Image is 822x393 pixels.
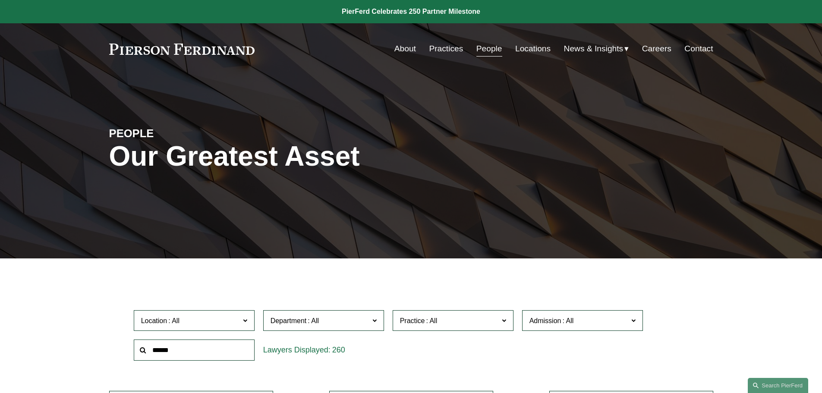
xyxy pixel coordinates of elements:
h4: PEOPLE [109,126,260,140]
a: Locations [515,41,551,57]
a: About [394,41,416,57]
a: Careers [642,41,671,57]
a: folder dropdown [564,41,629,57]
a: People [476,41,502,57]
a: Search this site [748,378,808,393]
span: Practice [400,317,425,324]
span: Location [141,317,167,324]
span: 260 [332,346,345,354]
span: Department [271,317,307,324]
span: News & Insights [564,41,624,57]
a: Contact [684,41,713,57]
h1: Our Greatest Asset [109,141,512,172]
a: Practices [429,41,463,57]
span: Admission [529,317,561,324]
